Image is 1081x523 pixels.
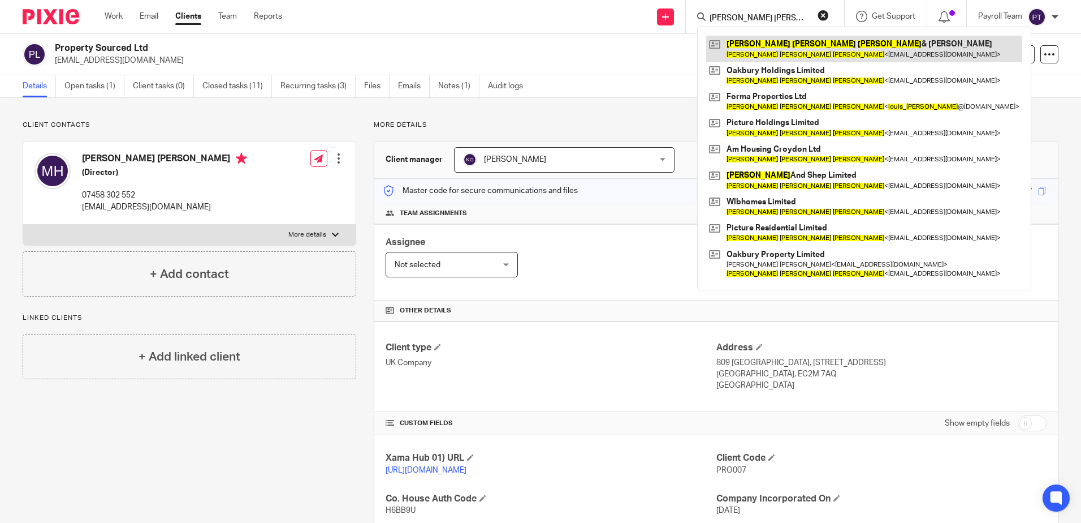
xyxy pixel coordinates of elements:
[82,202,247,213] p: [EMAIL_ADDRESS][DOMAIN_NAME]
[438,75,479,97] a: Notes (1)
[23,75,56,97] a: Details
[386,452,716,464] h4: Xama Hub 01) URL
[386,238,425,247] span: Assignee
[386,154,443,165] h3: Client manager
[716,357,1047,368] p: 809 [GEOGRAPHIC_DATA], [STREET_ADDRESS]
[872,12,915,20] span: Get Support
[34,153,71,189] img: svg%3E
[55,55,905,66] p: [EMAIL_ADDRESS][DOMAIN_NAME]
[105,11,123,22] a: Work
[82,153,247,167] h4: [PERSON_NAME] [PERSON_NAME]
[82,190,247,201] p: 07458 302 552
[716,380,1047,391] p: [GEOGRAPHIC_DATA]
[386,342,716,354] h4: Client type
[398,75,430,97] a: Emails
[55,42,734,54] h2: Property Sourced Ltd
[945,418,1010,429] label: Show empty fields
[236,153,247,164] i: Primary
[716,493,1047,505] h4: Company Incorporated On
[23,314,356,323] p: Linked clients
[716,342,1047,354] h4: Address
[818,10,829,21] button: Clear
[288,230,326,239] p: More details
[374,121,1058,130] p: More details
[400,306,451,315] span: Other details
[23,9,79,24] img: Pixie
[254,11,282,22] a: Reports
[386,493,716,505] h4: Co. House Auth Code
[1028,8,1046,26] img: svg%3E
[488,75,531,97] a: Audit logs
[716,368,1047,380] p: [GEOGRAPHIC_DATA], EC2M 7AQ
[716,452,1047,464] h4: Client Code
[202,75,272,97] a: Closed tasks (11)
[280,75,356,97] a: Recurring tasks (3)
[386,466,466,474] a: [URL][DOMAIN_NAME]
[463,153,477,166] img: svg%3E
[23,121,356,130] p: Client contacts
[150,265,229,283] h4: + Add contact
[386,507,416,515] span: H6BB9U
[708,14,810,24] input: Search
[400,209,467,218] span: Team assignments
[364,75,390,97] a: Files
[82,167,247,178] h5: (Director)
[716,507,740,515] span: [DATE]
[139,348,240,366] h4: + Add linked client
[175,11,201,22] a: Clients
[386,357,716,368] p: UK Company
[383,185,578,196] p: Master code for secure communications and files
[716,466,746,474] span: PRO007
[978,11,1022,22] p: Payroll Team
[386,419,716,428] h4: CUSTOM FIELDS
[64,75,124,97] a: Open tasks (1)
[133,75,194,97] a: Client tasks (0)
[395,261,440,269] span: Not selected
[140,11,158,22] a: Email
[484,156,546,164] span: [PERSON_NAME]
[23,42,46,66] img: svg%3E
[218,11,237,22] a: Team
